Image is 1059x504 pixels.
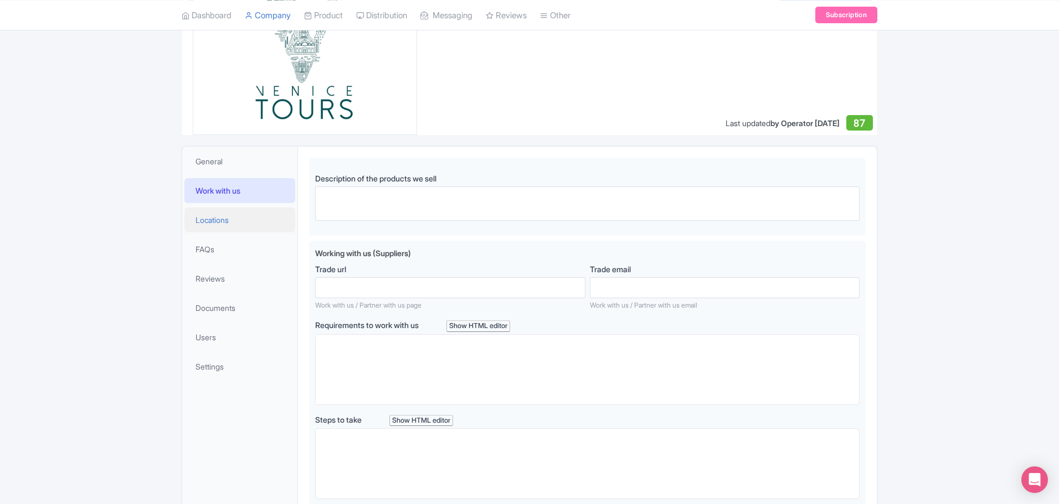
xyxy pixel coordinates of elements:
[315,174,436,183] span: Description of the products we sell
[1021,466,1048,493] div: Open Intercom Messenger
[815,7,877,23] a: Subscription
[184,237,295,262] a: FAQs
[315,415,362,424] span: Steps to take
[196,185,240,196] span: Work with us
[770,118,840,128] span: by Operator [DATE]
[590,264,631,274] span: Trade email
[726,117,840,129] div: Last updated
[446,320,510,332] div: Show HTML editor
[389,415,453,427] div: Show HTML editor
[196,302,235,314] span: Documents
[315,264,346,274] span: Trade url
[196,214,229,226] span: Locations
[196,361,224,372] span: Settings
[196,243,214,255] span: FAQs
[315,300,585,310] small: Work with us / Partner with us page
[854,117,865,129] span: 87
[184,325,295,350] a: Users
[184,266,295,291] a: Reviews
[315,247,860,259] div: Working with us (Suppliers)
[184,354,295,379] a: Settings
[590,300,860,310] small: Work with us / Partner with us email
[184,295,295,320] a: Documents
[315,320,419,330] span: Requirements to work with us
[184,178,295,203] a: Work with us
[184,207,295,232] a: Locations
[184,149,295,174] a: General
[196,273,225,284] span: Reviews
[196,331,216,343] span: Users
[196,155,223,167] span: General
